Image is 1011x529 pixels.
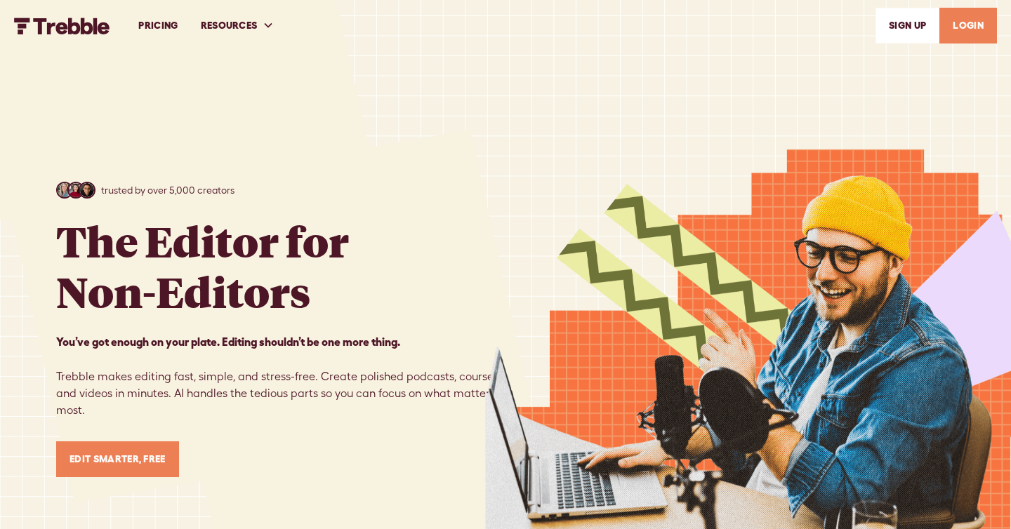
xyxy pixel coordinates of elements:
a: PRICING [127,1,189,50]
img: Trebble FM Logo [14,18,110,34]
p: trusted by over 5,000 creators [101,183,234,198]
strong: You’ve got enough on your plate. Editing shouldn’t be one more thing. ‍ [56,335,400,348]
div: RESOURCES [201,18,258,33]
a: LOGIN [939,8,997,43]
div: RESOURCES [190,1,286,50]
a: SIGn UP [875,8,939,43]
a: Edit Smarter, Free [56,441,179,477]
p: Trebble makes editing fast, simple, and stress-free. Create polished podcasts, courses, and video... [56,333,505,419]
h1: The Editor for Non-Editors [56,215,349,316]
a: home [14,16,110,34]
